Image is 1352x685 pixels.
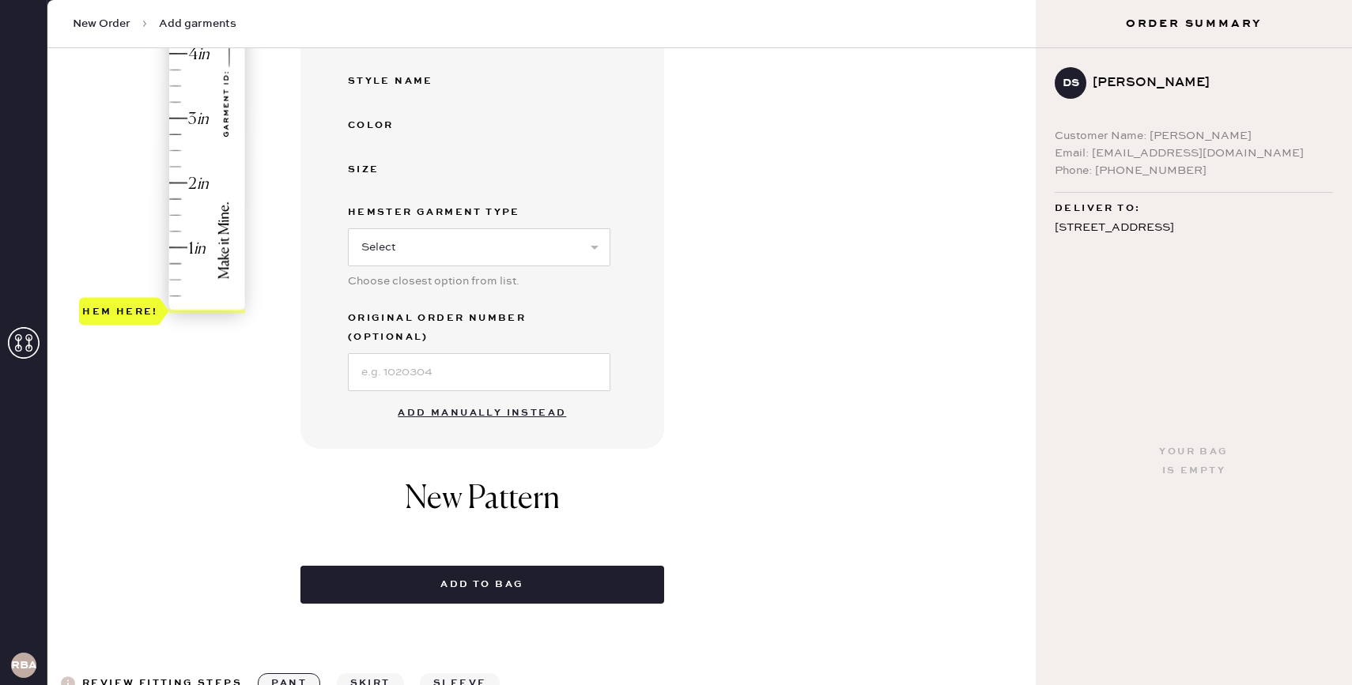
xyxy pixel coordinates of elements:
[348,203,610,222] label: Hemster Garment Type
[1063,77,1079,88] h3: DS
[1055,199,1140,218] span: Deliver to:
[1159,442,1228,480] div: Your bag is empty
[1055,218,1333,278] div: [STREET_ADDRESS] APT 20 [US_STATE] , NY 10012
[82,302,158,321] div: Hem here!
[1036,16,1352,32] h3: Order Summary
[73,16,130,32] span: New Order
[348,353,610,391] input: e.g. 1020304
[300,566,664,604] button: Add to bag
[1055,162,1333,179] div: Phone: [PHONE_NUMBER]
[348,116,474,135] div: Color
[159,16,236,32] span: Add garments
[348,160,474,179] div: Size
[388,397,576,429] button: Add manually instead
[1055,145,1333,162] div: Email: [EMAIL_ADDRESS][DOMAIN_NAME]
[405,480,560,534] h1: New Pattern
[1093,73,1320,92] div: [PERSON_NAME]
[1055,127,1333,145] div: Customer Name: [PERSON_NAME]
[348,72,474,91] div: Style name
[348,273,610,290] div: Choose closest option from list.
[11,660,36,671] h3: RBA
[348,309,610,347] label: Original Order Number (Optional)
